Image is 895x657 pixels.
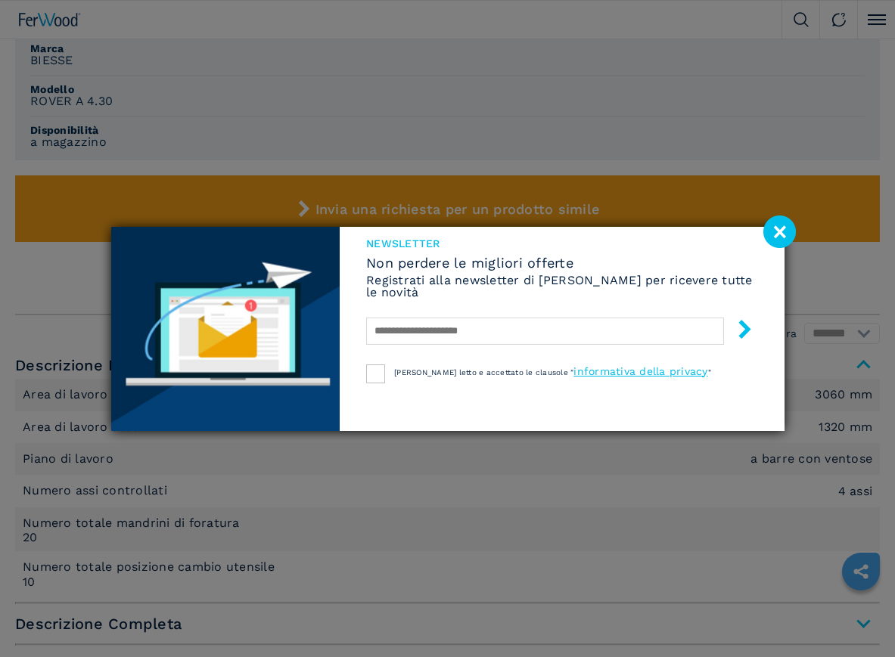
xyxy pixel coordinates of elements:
[111,227,340,431] img: Newsletter image
[394,368,573,377] span: [PERSON_NAME] letto e accettato le clausole "
[708,368,711,377] span: "
[366,274,757,299] h6: Registrati alla newsletter di [PERSON_NAME] per ricevere tutte le novità
[573,365,707,377] a: informativa della privacy
[366,238,757,249] span: NEWSLETTER
[366,256,757,270] span: Non perdere le migliori offerte
[720,314,754,349] button: submit-button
